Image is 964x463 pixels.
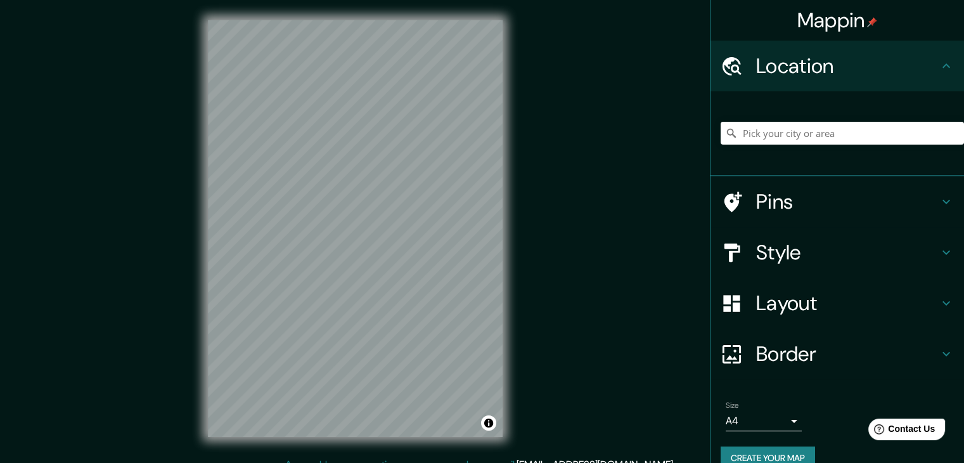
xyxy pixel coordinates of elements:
iframe: Help widget launcher [851,414,950,449]
div: Border [710,329,964,379]
h4: Mappin [797,8,878,33]
div: Pins [710,176,964,227]
div: Location [710,41,964,91]
div: Style [710,227,964,278]
h4: Location [756,53,939,79]
button: Toggle attribution [481,415,496,431]
input: Pick your city or area [721,122,964,145]
h4: Layout [756,290,939,316]
label: Size [726,400,739,411]
canvas: Map [208,20,503,437]
h4: Style [756,240,939,265]
h4: Pins [756,189,939,214]
img: pin-icon.png [867,17,877,27]
div: Layout [710,278,964,329]
h4: Border [756,341,939,367]
div: A4 [726,411,802,431]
